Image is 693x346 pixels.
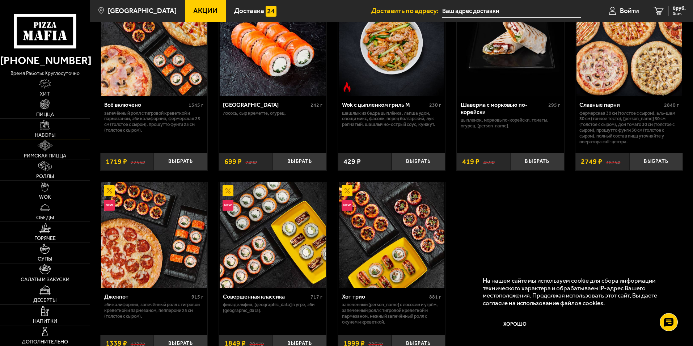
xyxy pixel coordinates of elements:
[273,153,326,170] button: Выбрать
[131,158,145,165] s: 2256 ₽
[22,339,68,345] span: Дополнительно
[343,158,361,165] span: 429 ₽
[461,117,560,129] p: цыпленок, морковь по-корейски, томаты, огурец, [PERSON_NAME].
[154,153,207,170] button: Выбрать
[224,158,242,165] span: 699 ₽
[219,182,326,288] a: АкционныйНовинкаСовершенная классика
[104,101,187,108] div: Всё включено
[104,110,204,134] p: Запечённый ролл с тигровой креветкой и пармезаном, Эби Калифорния, Фермерская 25 см (толстое с сы...
[223,302,322,313] p: Филадельфия, [GEOGRAPHIC_DATA] в угре, Эби [GEOGRAPHIC_DATA].
[104,185,115,196] img: Акционный
[629,153,683,170] button: Выбрать
[35,133,55,138] span: Наборы
[223,200,233,211] img: Новинка
[104,200,115,211] img: Новинка
[234,7,264,14] span: Доставка
[342,101,428,108] div: Wok с цыпленком гриль M
[36,215,54,220] span: Обеды
[24,153,66,159] span: Римская пицца
[673,12,686,16] span: 0 шт.
[339,182,444,288] img: Хот трио
[189,102,203,108] span: 1345 г
[579,101,662,108] div: Славные парни
[223,293,309,300] div: Совершенная классика
[620,7,639,14] span: Войти
[36,174,54,179] span: Роллы
[342,200,352,211] img: Новинка
[392,153,445,170] button: Выбрать
[338,182,445,288] a: АкционныйНовинкаХот трио
[223,101,309,108] div: [GEOGRAPHIC_DATA]
[33,319,57,324] span: Напитки
[193,7,217,14] span: Акции
[462,158,479,165] span: 419 ₽
[606,158,620,165] s: 3875 ₽
[664,102,679,108] span: 2840 г
[101,182,207,288] img: Джекпот
[483,158,495,165] s: 459 ₽
[310,102,322,108] span: 242 г
[39,195,51,200] span: WOK
[191,294,203,300] span: 915 г
[223,110,322,116] p: лосось, Сыр креметте, огурец.
[429,294,441,300] span: 881 г
[442,4,581,18] input: Ваш адрес доставки
[548,102,560,108] span: 295 г
[220,182,325,288] img: Совершенная классика
[21,277,69,282] span: Салаты и закуски
[108,7,177,14] span: [GEOGRAPHIC_DATA]
[579,110,679,145] p: Фермерская 30 см (толстое с сыром), Аль-Шам 30 см (тонкое тесто), [PERSON_NAME] 30 см (толстое с ...
[223,185,233,196] img: Акционный
[104,293,190,300] div: Джекпот
[371,7,442,14] span: Доставить по адресу:
[33,298,56,303] span: Десерты
[104,302,204,319] p: Эби Калифорния, Запечённый ролл с тигровой креветкой и пармезаном, Пепперони 25 см (толстое с сыр...
[673,6,686,11] span: 0 руб.
[100,182,208,288] a: АкционныйНовинкаДжекпот
[581,158,602,165] span: 2749 ₽
[342,82,352,93] img: Острое блюдо
[429,102,441,108] span: 230 г
[342,293,428,300] div: Хот трио
[310,294,322,300] span: 717 г
[266,6,276,17] img: 15daf4d41897b9f0e9f617042186c801.svg
[40,92,50,97] span: Хит
[106,158,127,165] span: 1719 ₽
[483,277,672,307] p: На нашем сайте мы используем cookie для сбора информации технического характера и обрабатываем IP...
[342,302,441,325] p: Запеченный [PERSON_NAME] с лососем и угрём, Запечённый ролл с тигровой креветкой и пармезаном, Не...
[483,314,548,336] button: Хорошо
[38,257,52,262] span: Супы
[245,158,257,165] s: 749 ₽
[342,110,441,128] p: шашлык из бедра цыплёнка, лапша удон, овощи микс, фасоль, перец болгарский, лук репчатый, шашлычн...
[36,112,54,117] span: Пицца
[342,185,352,196] img: Акционный
[34,236,56,241] span: Горячее
[510,153,564,170] button: Выбрать
[461,101,546,115] div: Шаверма с морковью по-корейски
